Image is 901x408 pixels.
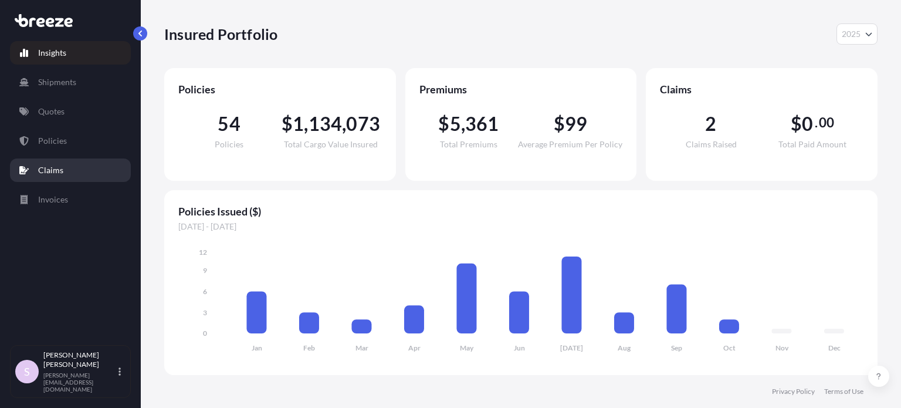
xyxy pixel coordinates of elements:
span: S [24,366,30,377]
tspan: 12 [199,248,207,257]
tspan: May [460,343,474,352]
tspan: 3 [203,308,207,317]
span: 00 [819,118,834,127]
p: Insured Portfolio [164,25,277,43]
tspan: Jun [514,343,525,352]
p: Claims [38,164,63,176]
span: , [304,114,308,133]
span: $ [791,114,802,133]
p: Shipments [38,76,76,88]
span: 99 [565,114,587,133]
p: Insights [38,47,66,59]
span: Policies [215,140,243,149]
tspan: 6 [203,287,207,296]
tspan: Apr [408,343,421,352]
span: Total Cargo Value Insured [284,140,378,149]
span: Premiums [419,82,623,96]
span: 5 [450,114,461,133]
tspan: Nov [775,343,789,352]
tspan: Feb [303,343,315,352]
span: $ [282,114,293,133]
tspan: Sep [671,343,682,352]
span: $ [554,114,565,133]
span: Claims [660,82,863,96]
span: 54 [218,114,240,133]
span: 134 [309,114,343,133]
a: Policies [10,129,131,153]
tspan: Jan [252,343,262,352]
p: Quotes [38,106,65,117]
a: Claims [10,159,131,182]
span: Claims Raised [686,140,737,149]
span: Policies [178,82,382,96]
span: Total Premiums [440,140,497,149]
span: Policies Issued ($) [178,204,863,218]
a: Shipments [10,70,131,94]
span: Total Paid Amount [778,140,846,149]
tspan: [DATE] [560,343,583,352]
span: $ [438,114,449,133]
p: Policies [38,135,67,147]
span: 361 [465,114,499,133]
a: Privacy Policy [772,387,815,396]
p: [PERSON_NAME][EMAIL_ADDRESS][DOMAIN_NAME] [43,372,116,393]
span: Average Premium Per Policy [518,140,622,149]
span: , [342,114,346,133]
tspan: 9 [203,266,207,275]
tspan: 0 [203,329,207,338]
tspan: Aug [618,343,631,352]
span: 2025 [842,28,861,40]
span: , [461,114,465,133]
span: 0 [802,114,813,133]
tspan: Dec [828,343,841,352]
p: Invoices [38,194,68,205]
span: . [815,118,818,127]
button: Year Selector [836,23,878,45]
a: Quotes [10,100,131,123]
a: Terms of Use [824,387,863,396]
span: 2 [705,114,716,133]
span: 073 [346,114,380,133]
tspan: Oct [723,343,736,352]
span: 1 [293,114,304,133]
a: Invoices [10,188,131,211]
tspan: Mar [355,343,368,352]
a: Insights [10,41,131,65]
p: [PERSON_NAME] [PERSON_NAME] [43,350,116,369]
span: [DATE] - [DATE] [178,221,863,232]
